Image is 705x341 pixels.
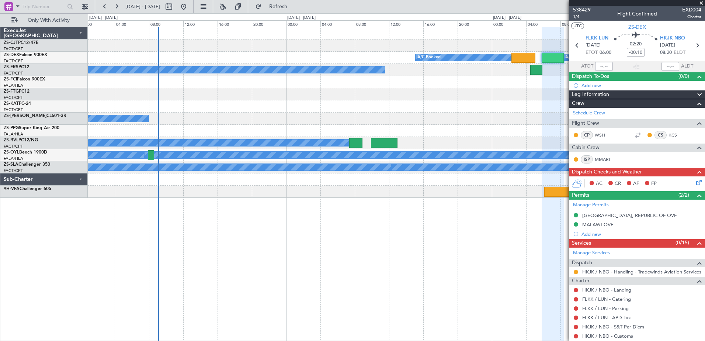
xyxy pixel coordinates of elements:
[8,14,80,26] button: Only With Activity
[572,191,589,200] span: Permits
[595,62,613,71] input: --:--
[674,49,685,56] span: ELDT
[581,231,701,237] div: Add new
[571,23,584,29] button: UTC
[4,89,19,94] span: ZS-FTG
[582,333,633,339] a: HKJK / NBO - Customs
[4,126,59,130] a: ZS-PPGSuper King Air 200
[596,180,602,187] span: AC
[4,77,17,82] span: ZS-FCI
[4,126,19,130] span: ZS-PPG
[586,42,601,49] span: [DATE]
[125,3,160,10] span: [DATE] - [DATE]
[149,20,183,27] div: 08:00
[417,52,441,63] div: A/C Booked
[4,41,38,45] a: ZS-CJTPC12/47E
[4,65,18,69] span: ZS-ERS
[287,15,316,21] div: [DATE] - [DATE]
[573,110,605,117] a: Schedule Crew
[19,18,78,23] span: Only With Activity
[572,277,590,285] span: Charter
[660,49,672,56] span: 08:20
[4,41,18,45] span: ZS-CJT
[628,23,646,31] span: ZS-DEX
[4,114,66,118] a: ZS-[PERSON_NAME]CL601-3R
[573,6,591,14] span: 538429
[4,58,23,64] a: FACT/CPT
[581,82,701,89] div: Add new
[389,20,423,27] div: 12:00
[4,156,23,161] a: FALA/HLA
[4,150,19,155] span: ZS-OYL
[115,20,149,27] div: 04:00
[4,53,19,57] span: ZS-DEX
[4,138,38,142] a: ZS-RVLPC12/NG
[183,20,218,27] div: 12:00
[560,20,595,27] div: 08:00
[4,114,46,118] span: ZS-[PERSON_NAME]
[4,162,18,167] span: ZS-SLA
[4,70,23,76] a: FACT/CPT
[600,49,611,56] span: 06:00
[572,99,584,108] span: Crew
[582,269,701,275] a: HKJK / NBO - Handling - Tradewinds Aviation Services
[630,41,642,48] span: 02:20
[582,287,631,293] a: HKJK / NBO - Landing
[252,1,296,13] button: Refresh
[582,324,644,330] a: HKJK / NBO - S&T Per Diem
[582,221,613,228] div: MALAWI OVF
[581,155,593,163] div: ISP
[572,72,609,81] span: Dispatch To-Dos
[681,63,693,70] span: ALDT
[595,132,611,138] a: WSH
[4,187,51,191] a: 9H-VFAChallenger 605
[22,1,65,12] input: Trip Number
[633,180,639,187] span: AF
[682,6,701,14] span: EXD004
[572,259,592,267] span: Dispatch
[263,4,294,9] span: Refresh
[654,131,667,139] div: CS
[586,35,608,42] span: FLKK LUN
[493,15,521,21] div: [DATE] - [DATE]
[595,156,611,163] a: MMART
[4,168,23,173] a: FACT/CPT
[572,119,599,128] span: Flight Crew
[572,239,591,248] span: Services
[676,239,689,247] span: (0/15)
[4,138,18,142] span: ZS-RVL
[582,305,629,311] a: FLKK / LUN - Parking
[565,52,588,63] div: A/C Booked
[526,20,560,27] div: 04:00
[4,107,23,113] a: FACT/CPT
[4,144,23,149] a: FACT/CPT
[4,162,50,167] a: ZS-SLAChallenger 350
[573,201,609,209] a: Manage Permits
[4,77,45,82] a: ZS-FCIFalcon 900EX
[582,212,677,218] div: [GEOGRAPHIC_DATA], REPUBLIC OF OVF
[573,14,591,20] span: 1/4
[572,90,609,99] span: Leg Information
[4,65,29,69] a: ZS-ERSPC12
[4,150,47,155] a: ZS-OYLBeech 1900D
[355,20,389,27] div: 08:00
[573,249,610,257] a: Manage Services
[4,89,29,94] a: ZS-FTGPC12
[668,132,685,138] a: KCS
[4,101,19,106] span: ZS-KAT
[617,10,657,18] div: Flight Confirmed
[660,35,685,42] span: HKJK NBO
[252,20,286,27] div: 20:00
[458,20,492,27] div: 20:00
[582,296,631,302] a: FLKK / LUN - Catering
[581,131,593,139] div: CP
[678,191,689,199] span: (2/2)
[286,20,320,27] div: 00:00
[4,83,23,88] a: FALA/HLA
[660,42,675,49] span: [DATE]
[4,95,23,100] a: FACT/CPT
[320,20,355,27] div: 04:00
[89,15,118,21] div: [DATE] - [DATE]
[423,20,458,27] div: 16:00
[572,168,642,176] span: Dispatch Checks and Weather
